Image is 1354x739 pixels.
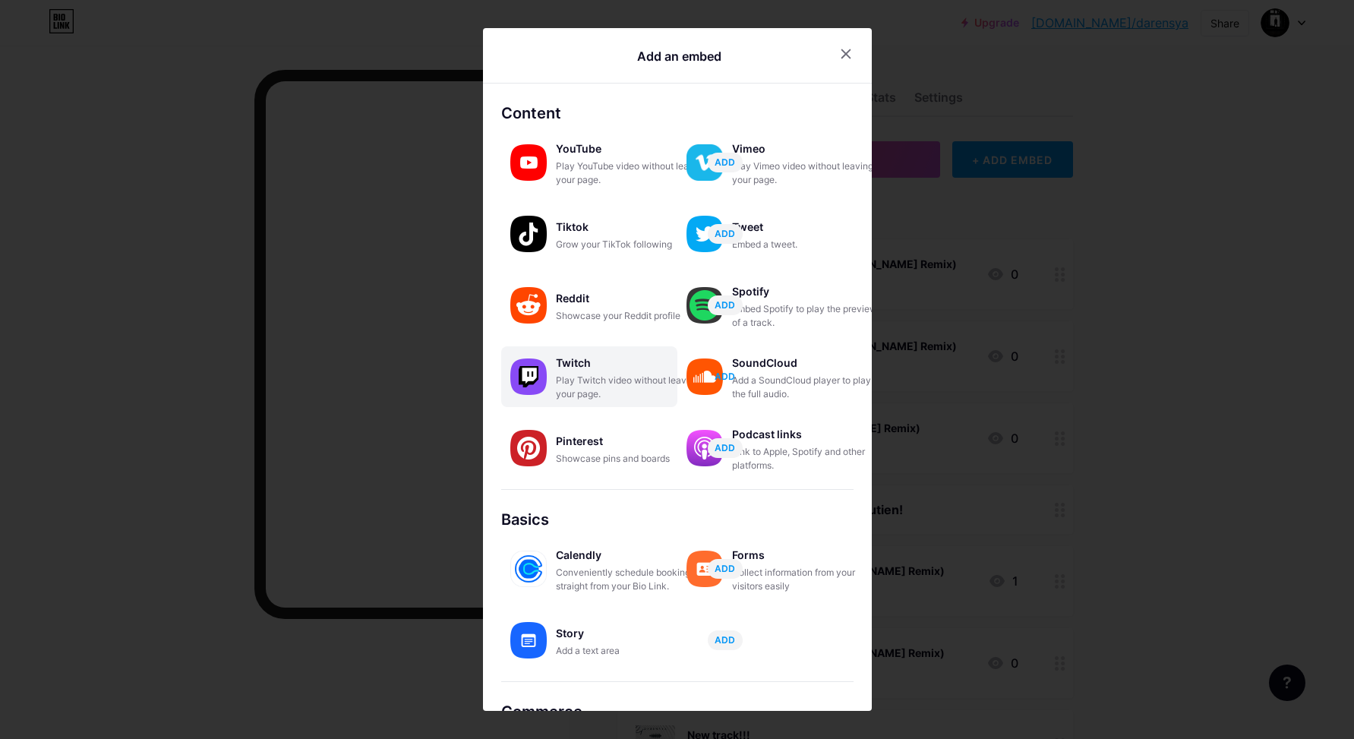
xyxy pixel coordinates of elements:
[556,138,708,159] div: YouTube
[556,566,708,593] div: Conveniently schedule bookings straight from your Bio Link.
[556,374,708,401] div: Play Twitch video without leaving your page.
[556,623,708,644] div: Story
[556,216,708,238] div: Tiktok
[732,281,884,302] div: Spotify
[708,224,743,244] button: ADD
[708,630,743,650] button: ADD
[715,227,735,240] span: ADD
[715,298,735,311] span: ADD
[510,430,547,466] img: pinterest
[732,424,884,445] div: Podcast links
[501,700,854,723] div: Commerce
[556,309,708,323] div: Showcase your Reddit profile
[732,159,884,187] div: Play Vimeo video without leaving your page.
[501,508,854,531] div: Basics
[732,216,884,238] div: Tweet
[556,238,708,251] div: Grow your TikTok following
[510,144,547,181] img: youtube
[708,559,743,579] button: ADD
[510,551,547,587] img: calendly
[510,287,547,324] img: reddit
[715,370,735,383] span: ADD
[556,545,708,566] div: Calendly
[708,438,743,458] button: ADD
[732,566,884,593] div: Collect information from your visitors easily
[556,452,708,466] div: Showcase pins and boards
[686,216,723,252] img: twitter
[732,138,884,159] div: Vimeo
[556,352,708,374] div: Twitch
[732,445,884,472] div: Link to Apple, Spotify and other platforms.
[510,358,547,395] img: twitch
[510,622,547,658] img: story
[732,238,884,251] div: Embed a tweet.
[708,295,743,315] button: ADD
[637,47,721,65] div: Add an embed
[556,431,708,452] div: Pinterest
[686,358,723,395] img: soundcloud
[686,430,723,466] img: podcastlinks
[732,545,884,566] div: Forms
[715,156,735,169] span: ADD
[715,633,735,646] span: ADD
[556,644,708,658] div: Add a text area
[708,153,743,172] button: ADD
[686,287,723,324] img: spotify
[686,144,723,181] img: vimeo
[732,352,884,374] div: SoundCloud
[708,367,743,387] button: ADD
[501,102,854,125] div: Content
[715,441,735,454] span: ADD
[732,374,884,401] div: Add a SoundCloud player to play the full audio.
[556,288,708,309] div: Reddit
[510,216,547,252] img: tiktok
[686,551,723,587] img: forms
[732,302,884,330] div: Embed Spotify to play the preview of a track.
[556,159,708,187] div: Play YouTube video without leaving your page.
[715,562,735,575] span: ADD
